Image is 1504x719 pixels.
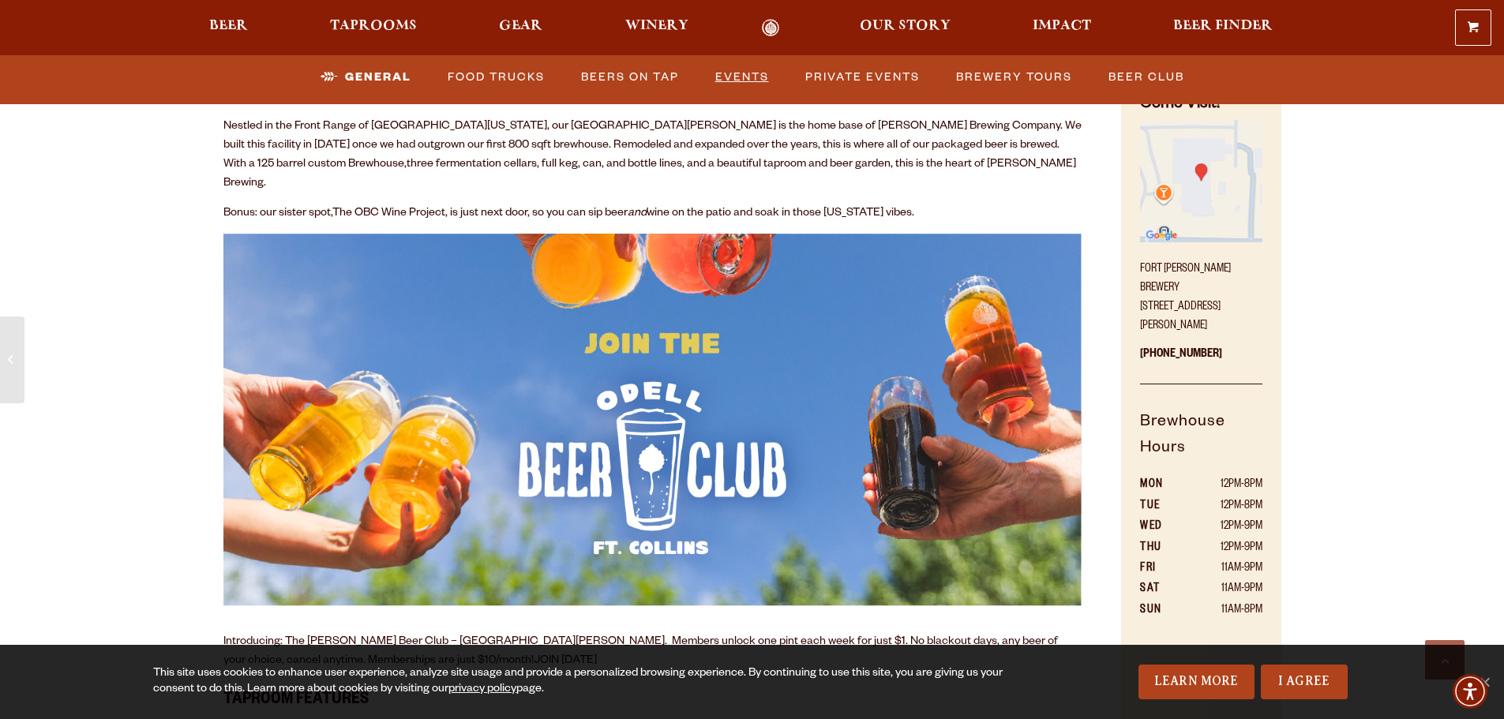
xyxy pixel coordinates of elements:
[448,683,516,696] a: privacy policy
[1140,601,1183,621] th: SUN
[332,208,445,220] a: The OBC Wine Project
[950,59,1078,95] a: Brewery Tours
[615,19,699,37] a: Winery
[330,20,417,32] span: Taprooms
[1102,59,1191,95] a: Beer Club
[799,59,926,95] a: Private Events
[1183,496,1262,517] td: 12PM-8PM
[1163,19,1283,37] a: Beer Finder
[1140,559,1183,579] th: FRI
[223,118,1082,193] p: Nestled in the Front Range of [GEOGRAPHIC_DATA][US_STATE], our [GEOGRAPHIC_DATA][PERSON_NAME] is ...
[850,19,961,37] a: Our Story
[1453,674,1487,709] div: Accessibility Menu
[1140,94,1262,117] h4: Come Visit!
[1140,234,1262,247] a: Find on Google Maps (opens in a new window)
[1140,336,1262,384] p: [PHONE_NUMBER]
[1183,475,1262,496] td: 12PM-8PM
[860,20,951,32] span: Our Story
[1183,579,1262,600] td: 11AM-9PM
[1183,538,1262,559] td: 12PM-9PM
[1140,475,1183,496] th: MON
[153,666,1008,698] div: This site uses cookies to enhance user experience, analyze site usage and provide a personalized ...
[1138,665,1255,699] a: Learn More
[625,20,688,32] span: Winery
[628,208,647,220] em: and
[499,20,542,32] span: Gear
[741,19,801,37] a: Odell Home
[1183,559,1262,579] td: 11AM-9PM
[489,19,553,37] a: Gear
[314,59,418,95] a: General
[1140,538,1183,559] th: THU
[1140,579,1183,600] th: SAT
[1425,640,1465,680] a: Scroll to top
[1183,517,1262,537] td: 12PM-9PM
[223,159,1076,190] span: three fermentation cellars, full keg, can, and bottle lines, and a beautiful taproom and beer gar...
[1140,496,1183,517] th: TUE
[223,633,1082,671] p: Introducing: The [PERSON_NAME] Beer Club – [GEOGRAPHIC_DATA][PERSON_NAME]. Members unlock one pin...
[1140,120,1262,242] img: Small thumbnail of location on map
[199,19,258,37] a: Beer
[209,20,248,32] span: Beer
[1183,601,1262,621] td: 11AM-8PM
[709,59,775,95] a: Events
[1033,20,1091,32] span: Impact
[1022,19,1101,37] a: Impact
[1140,251,1262,336] p: Fort [PERSON_NAME] Brewery [STREET_ADDRESS][PERSON_NAME]
[1140,517,1183,537] th: WED
[441,59,551,95] a: Food Trucks
[223,204,1082,223] p: Bonus: our sister spot, , is just next door, so you can sip beer wine on the patio and soak in th...
[575,59,685,95] a: Beers on Tap
[1261,665,1348,699] a: I Agree
[1140,410,1262,476] h5: Brewhouse Hours
[1173,20,1273,32] span: Beer Finder
[320,19,427,37] a: Taprooms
